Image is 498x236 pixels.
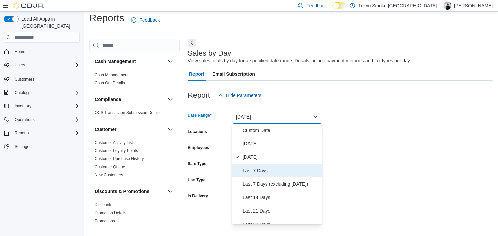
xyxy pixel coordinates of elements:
[95,219,115,223] a: Promotions
[128,13,162,27] a: Feedback
[188,57,411,64] div: View sales totals by day for a specified date range. Details include payment methods and tax type...
[1,101,82,111] button: Inventory
[454,2,493,10] p: [PERSON_NAME]
[15,49,25,54] span: Home
[243,193,319,201] span: Last 14 Days
[12,89,80,97] span: Catalog
[212,67,255,81] span: Email Subscription
[443,2,451,10] div: Glenn Cook
[13,2,44,9] img: Cova
[15,144,29,149] span: Settings
[243,126,319,134] span: Custom Date
[95,110,161,115] a: OCS Transaction Submission Details
[12,48,28,56] a: Home
[95,173,123,177] a: New Customers
[12,143,32,151] a: Settings
[12,115,80,124] span: Operations
[12,115,37,124] button: Operations
[215,89,264,102] button: Hide Parameters
[188,49,231,57] h3: Sales by Day
[89,109,180,120] div: Compliance
[166,187,174,195] button: Discounts & Promotions
[439,2,441,10] p: |
[243,180,319,188] span: Last 7 Days (excluding [DATE])
[189,67,204,81] span: Report
[89,201,180,228] div: Discounts & Promotions
[226,92,261,99] span: Hide Parameters
[1,142,82,151] button: Settings
[95,96,165,103] button: Compliance
[1,115,82,124] button: Operations
[4,44,80,169] nav: Complex example
[95,81,125,85] a: Cash Out Details
[95,126,165,133] button: Customer
[15,117,35,122] span: Operations
[358,2,437,10] p: Tokyo Smoke [GEOGRAPHIC_DATA]
[89,71,180,90] div: Cash Management
[1,74,82,84] button: Customers
[19,16,80,29] span: Load All Apps in [GEOGRAPHIC_DATA]
[95,126,116,133] h3: Customer
[95,73,128,77] a: Cash Management
[12,142,80,151] span: Settings
[1,88,82,97] button: Catalog
[12,102,80,110] span: Inventory
[12,89,31,97] button: Catalog
[95,164,125,169] a: Customer Queue
[1,128,82,138] button: Reports
[139,17,160,23] span: Feedback
[243,140,319,148] span: [DATE]
[15,90,29,95] span: Catalog
[89,139,180,182] div: Customer
[12,75,37,83] a: Customers
[95,210,126,215] a: Promotion Details
[95,156,144,161] a: Customer Purchase History
[188,113,212,118] label: Date Range
[243,207,319,215] span: Last 21 Days
[166,95,174,103] button: Compliance
[12,47,80,56] span: Home
[95,58,136,65] h3: Cash Management
[188,39,196,47] button: Next
[188,91,210,99] h3: Report
[188,161,206,167] label: Sale Type
[95,58,165,65] button: Cash Management
[243,167,319,175] span: Last 7 Days
[95,96,121,103] h3: Compliance
[1,47,82,56] button: Home
[95,148,138,153] a: Customer Loyalty Points
[188,193,208,199] label: Is Delivery
[95,188,149,195] h3: Discounts & Promotions
[243,220,319,228] span: Last 30 Days
[166,57,174,65] button: Cash Management
[12,61,80,69] span: Users
[89,11,124,25] h1: Reports
[95,140,133,145] a: Customer Activity List
[15,77,34,82] span: Customers
[166,125,174,133] button: Customer
[15,103,31,109] span: Inventory
[232,124,322,224] div: Select listbox
[15,130,29,136] span: Reports
[232,110,322,124] button: [DATE]
[306,2,327,9] span: Feedback
[95,202,112,207] a: Discounts
[12,129,32,137] button: Reports
[12,61,28,69] button: Users
[188,145,209,150] label: Employees
[12,75,80,83] span: Customers
[188,129,207,134] label: Locations
[12,129,80,137] span: Reports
